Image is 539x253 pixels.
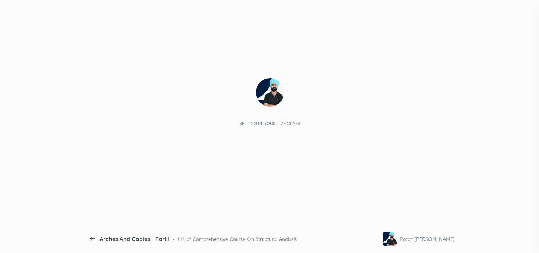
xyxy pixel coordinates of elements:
[239,121,300,126] div: Setting up your live class
[178,235,297,243] div: L14 of Comprehensive Course On Structural Analysis
[256,78,284,107] img: bb0fa125db344831bf5d12566d8c4e6c.jpg
[383,232,397,246] img: bb0fa125db344831bf5d12566d8c4e6c.jpg
[173,235,175,243] div: •
[99,235,170,243] div: Arches And Cables - Part I
[400,235,454,243] div: Paran [PERSON_NAME]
